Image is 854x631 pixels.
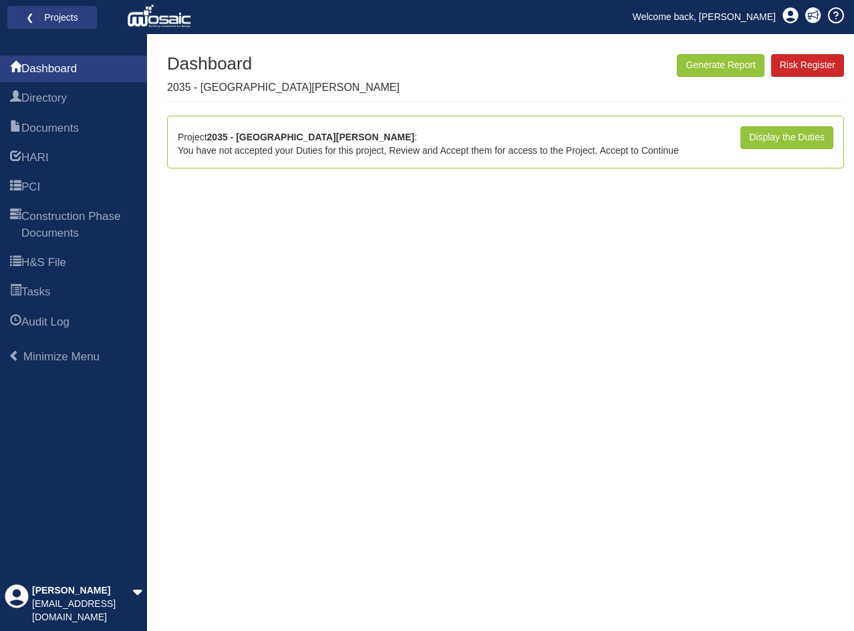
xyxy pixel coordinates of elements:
b: 2035 - [GEOGRAPHIC_DATA][PERSON_NAME] [207,132,415,142]
span: Minimize Menu [9,350,20,362]
a: Welcome back, [PERSON_NAME] [623,7,786,27]
span: HARI [10,150,21,166]
span: PCI [21,179,40,195]
span: Construction Phase Documents [10,209,21,242]
div: Profile [5,584,29,624]
span: H&S File [21,255,66,271]
span: Tasks [10,285,21,301]
span: Directory [10,91,21,107]
div: Project : You have not accepted your Duties for this project, Review and Accept them for access t... [178,126,679,158]
span: PCI [10,180,21,196]
a: Risk Register [771,54,844,77]
span: Tasks [21,284,50,300]
span: Audit Log [21,314,69,330]
h1: Dashboard [167,54,400,74]
span: Audit Log [10,315,21,331]
span: Directory [21,90,67,106]
span: Dashboard [21,61,77,77]
span: Construction Phase Documents [21,209,137,241]
iframe: Chat [797,571,844,621]
span: H&S File [10,255,21,271]
span: HARI [21,150,49,166]
span: Documents [21,120,79,136]
a: ❮ Projects [16,9,88,26]
div: [EMAIL_ADDRESS][DOMAIN_NAME] [32,598,132,624]
img: logo_white.png [127,3,194,30]
span: Documents [10,121,21,137]
div: [PERSON_NAME] [32,584,132,598]
button: Generate Report [677,54,764,77]
p: 2035 - [GEOGRAPHIC_DATA][PERSON_NAME] [167,80,400,96]
span: Minimize Menu [23,350,100,363]
span: Dashboard [10,61,21,78]
a: Display the Duties [740,126,833,149]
